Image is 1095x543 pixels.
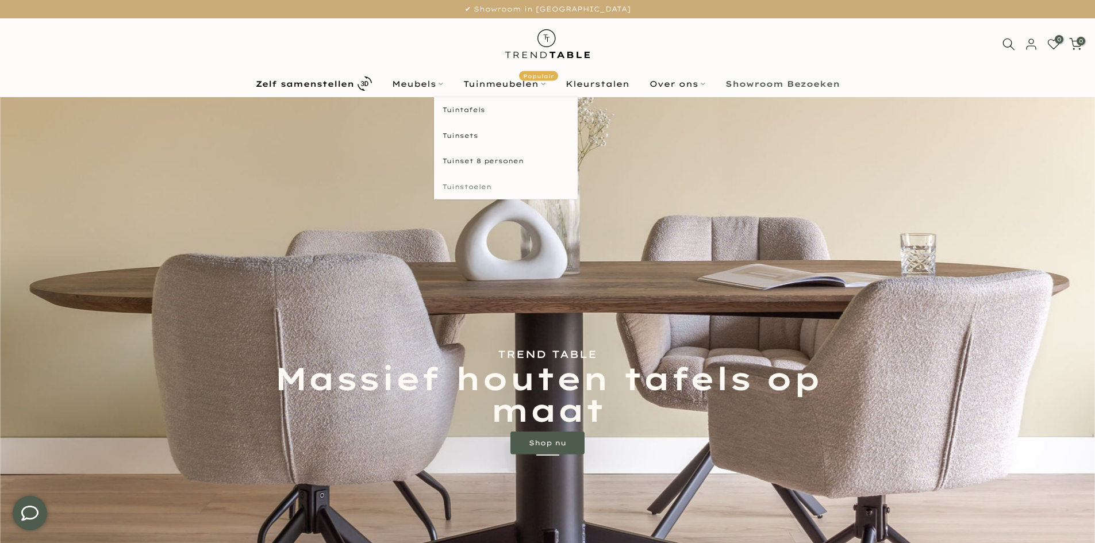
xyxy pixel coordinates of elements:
a: Meubels [382,77,453,91]
b: Zelf samenstellen [256,80,354,88]
span: Populair [519,71,558,80]
a: Tuintafels [434,97,578,123]
a: Tuinsets [434,123,578,149]
a: Zelf samenstellen [245,74,382,94]
a: TuinmeubelenPopulair [453,77,555,91]
a: 0 [1069,38,1082,51]
span: 0 [1077,37,1085,45]
a: Shop nu [510,432,585,455]
img: trend-table [497,18,598,70]
b: Showroom Bezoeken [725,80,840,88]
a: Showroom Bezoeken [715,77,850,91]
iframe: toggle-frame [1,484,59,542]
a: Tuinstoelen [434,174,578,200]
a: 0 [1047,38,1060,51]
span: 0 [1055,35,1063,44]
a: Kleurstalen [555,77,639,91]
p: ✔ Showroom in [GEOGRAPHIC_DATA] [14,3,1081,16]
a: Tuinset 8 personen [434,148,578,174]
a: Over ons [639,77,715,91]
